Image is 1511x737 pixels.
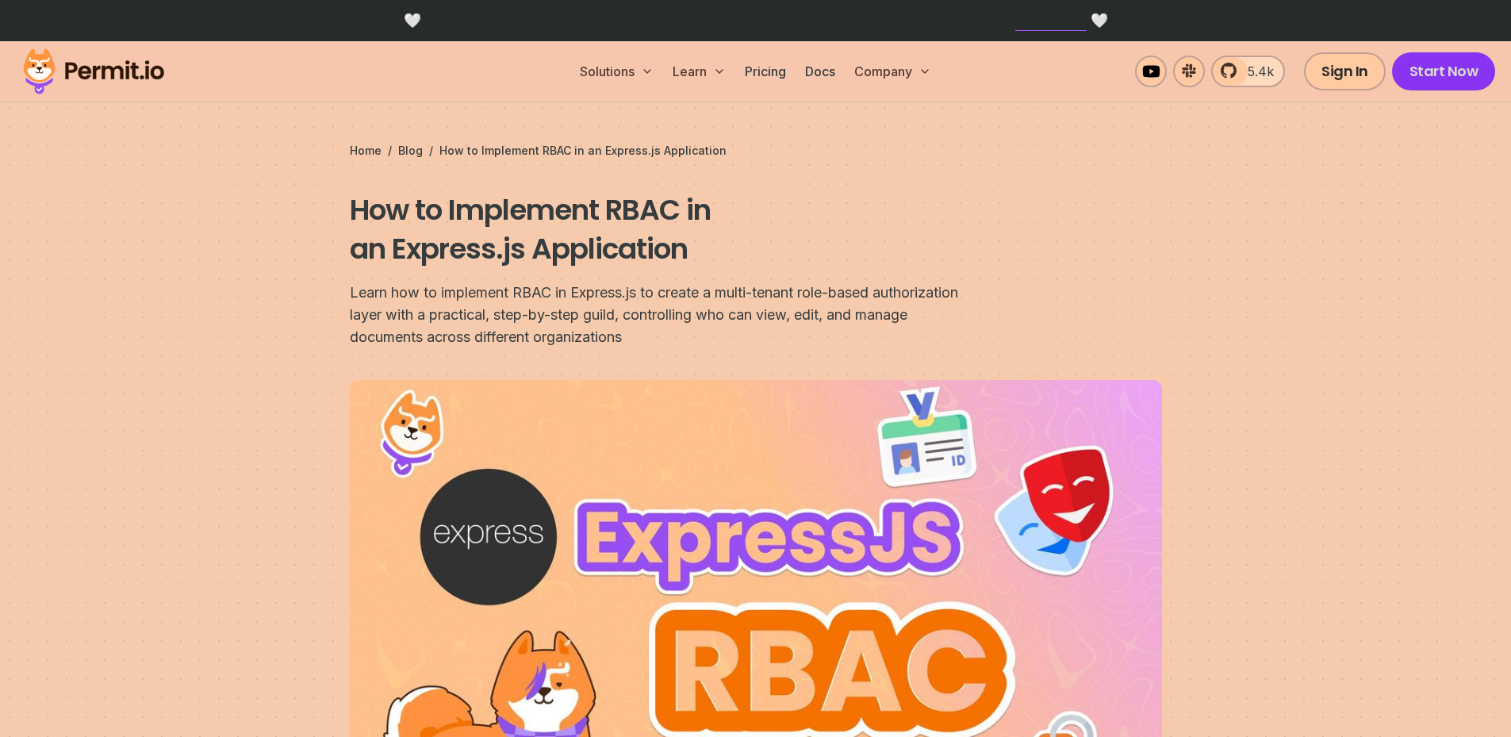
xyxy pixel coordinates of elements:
[1238,62,1274,81] span: 5.4k
[1211,56,1285,87] a: 5.4k
[573,56,660,87] button: Solutions
[38,10,1473,32] div: 🤍 🤍
[848,56,938,87] button: Company
[1015,10,1087,31] a: Try it here
[350,282,959,348] div: Learn how to implement RBAC in Express.js to create a multi-tenant role-based authorization layer...
[425,10,1087,31] span: [DOMAIN_NAME] - Permit's New Platform for Enterprise-Grade AI Agent Security |
[666,56,732,87] button: Learn
[350,190,959,269] h1: How to Implement RBAC in an Express.js Application
[16,44,171,98] img: Permit logo
[350,143,382,159] a: Home
[398,143,423,159] a: Blog
[1304,52,1386,90] a: Sign In
[350,143,1162,159] div: / /
[738,56,792,87] a: Pricing
[799,56,842,87] a: Docs
[1392,52,1496,90] a: Start Now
